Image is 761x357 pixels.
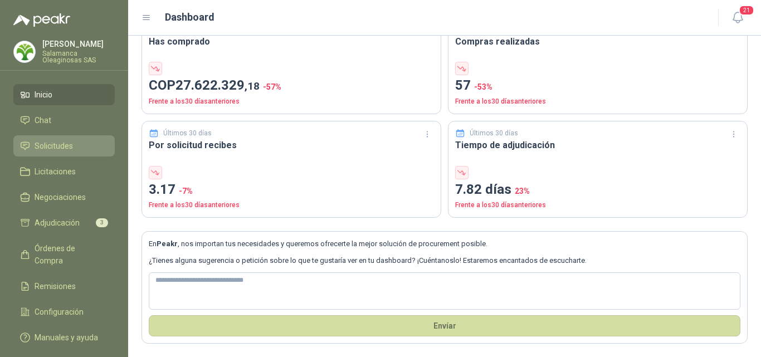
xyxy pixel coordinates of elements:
[13,327,115,348] a: Manuales y ayuda
[35,280,76,292] span: Remisiones
[42,50,115,63] p: Salamanca Oleaginosas SAS
[13,276,115,297] a: Remisiones
[474,82,492,91] span: -53 %
[157,239,178,248] b: Peakr
[35,89,52,101] span: Inicio
[515,187,530,195] span: 23 %
[149,315,740,336] button: Envíar
[42,40,115,48] p: [PERSON_NAME]
[13,301,115,322] a: Configuración
[13,110,115,131] a: Chat
[35,191,86,203] span: Negociaciones
[739,5,754,16] span: 21
[13,161,115,182] a: Licitaciones
[175,77,260,93] span: 27.622.329
[35,217,80,229] span: Adjudicación
[149,238,740,250] p: En , nos importan tus necesidades y queremos ofrecerte la mejor solución de procurement posible.
[13,212,115,233] a: Adjudicación3
[149,75,434,96] p: COP
[455,138,740,152] h3: Tiempo de adjudicación
[13,135,115,157] a: Solicitudes
[455,35,740,48] h3: Compras realizadas
[263,82,281,91] span: -57 %
[14,41,35,62] img: Company Logo
[165,9,214,25] h1: Dashboard
[163,128,212,139] p: Últimos 30 días
[35,306,84,318] span: Configuración
[470,128,518,139] p: Últimos 30 días
[13,13,70,27] img: Logo peakr
[455,179,740,200] p: 7.82 días
[149,35,434,48] h3: Has comprado
[13,187,115,208] a: Negociaciones
[13,238,115,271] a: Órdenes de Compra
[35,165,76,178] span: Licitaciones
[149,138,434,152] h3: Por solicitud recibes
[149,255,740,266] p: ¿Tienes alguna sugerencia o petición sobre lo que te gustaría ver en tu dashboard? ¡Cuéntanoslo! ...
[728,8,748,28] button: 21
[455,75,740,96] p: 57
[35,242,104,267] span: Órdenes de Compra
[455,200,740,211] p: Frente a los 30 días anteriores
[149,96,434,107] p: Frente a los 30 días anteriores
[35,331,98,344] span: Manuales y ayuda
[455,96,740,107] p: Frente a los 30 días anteriores
[35,114,51,126] span: Chat
[13,84,115,105] a: Inicio
[149,200,434,211] p: Frente a los 30 días anteriores
[96,218,108,227] span: 3
[245,80,260,92] span: ,18
[35,140,73,152] span: Solicitudes
[179,187,193,195] span: -7 %
[149,179,434,200] p: 3.17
